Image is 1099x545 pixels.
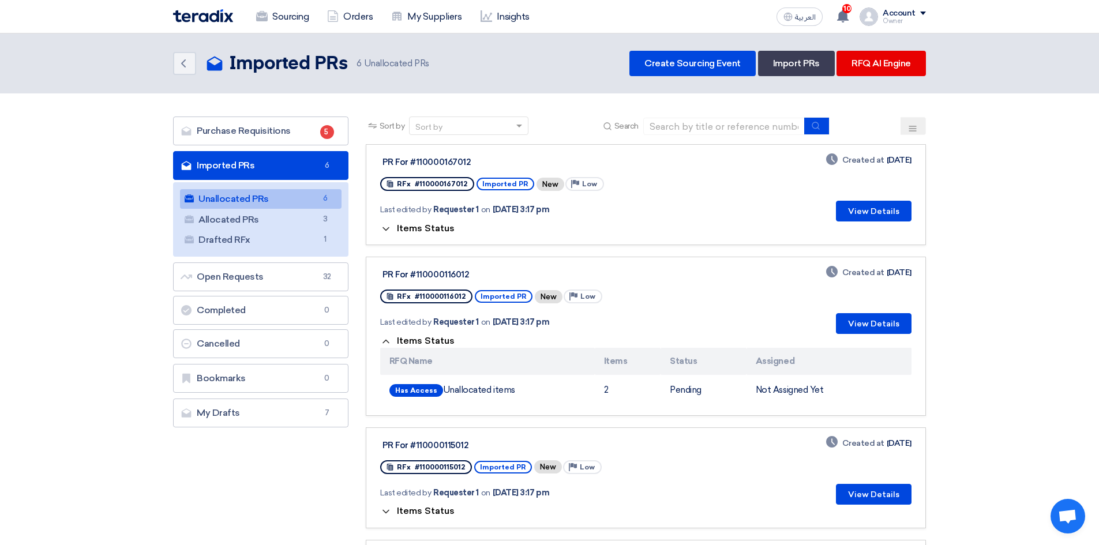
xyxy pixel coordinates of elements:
div: [DATE] [826,437,912,449]
span: 6 [357,58,362,69]
h2: Imported PRs [230,52,347,76]
div: PR For #110000116012 [382,269,671,280]
a: Import PRs [758,51,835,76]
a: Purchase Requisitions5 [173,116,348,145]
th: Status [661,348,747,375]
span: [DATE] 3:17 pm [493,487,549,499]
button: العربية [777,7,823,26]
span: Last edited by [380,487,431,499]
button: Items Status [380,336,455,347]
button: Items Status [380,506,455,517]
span: Last edited by [380,316,431,328]
span: Search [614,120,639,132]
span: Unallocated PRs [357,57,429,70]
span: Low [580,292,595,300]
a: Insights [471,4,539,29]
button: View Details [836,484,912,505]
div: Open chat [1051,499,1085,533]
span: Sort by [380,120,405,132]
div: [DATE] [826,266,912,279]
span: Created at [842,437,884,449]
span: العربية [795,13,816,21]
a: Cancelled0 [173,329,348,358]
span: Requester 1 [433,316,479,328]
span: 32 [320,271,334,283]
span: 10 [842,4,852,13]
a: Unallocated PRs [180,189,342,209]
a: Open Requests32 [173,262,348,291]
span: Low [582,180,597,188]
span: RFx [397,180,411,188]
span: Low [580,463,595,471]
span: Imported PR [474,461,532,473]
a: Orders [318,4,382,29]
img: profile_test.png [860,7,878,26]
div: PR For #110000115012 [382,440,671,450]
span: [DATE] 3:17 pm [493,316,549,328]
div: New [534,460,562,473]
span: 3 [318,213,332,225]
span: Requester 1 [433,487,479,499]
a: Imported PRs6 [173,151,348,180]
span: 0 [320,305,334,316]
a: Bookmarks0 [173,364,348,393]
button: View Details [836,313,912,334]
span: 0 [320,373,334,384]
span: on [481,204,490,216]
span: Items Status [397,223,455,234]
td: Unallocated items [380,375,595,406]
td: Pending [661,375,747,406]
div: Owner [883,18,926,24]
span: Items Status [397,335,455,346]
a: Completed0 [173,296,348,325]
span: 5 [320,125,334,139]
span: on [481,316,490,328]
span: #110000116012 [415,292,466,300]
img: Teradix logo [173,9,233,22]
span: on [481,487,490,499]
span: Items Status [397,506,455,517]
div: [DATE] [826,154,912,166]
div: New [535,290,562,303]
span: 0 [320,338,334,349]
span: Last edited by [380,204,431,216]
a: Drafted RFx [180,230,342,250]
span: 1 [318,234,332,246]
span: Requester 1 [433,204,479,216]
span: Not Assigned Yet [756,385,823,395]
div: Sort by [415,121,442,133]
td: 2 [595,375,661,406]
span: 6 [320,160,334,171]
button: Items Status [380,223,455,235]
a: Sourcing [247,4,318,29]
span: #110000167012 [415,180,467,188]
span: [DATE] 3:17 pm [493,204,549,216]
span: Imported PR [477,178,534,190]
span: Imported PR [475,290,532,303]
button: View Details [836,201,912,221]
span: RFx [397,292,411,300]
a: My Drafts7 [173,399,348,427]
div: PR For #110000167012 [382,157,671,167]
a: Create Sourcing Event [629,51,756,76]
a: Allocated PRs [180,210,342,230]
a: RFQ AI Engine [837,51,926,76]
span: 7 [320,407,334,419]
div: Account [883,9,916,18]
div: New [537,178,564,191]
span: 6 [318,193,332,205]
span: Created at [842,266,884,279]
th: RFQ Name [380,348,595,375]
input: Search by title or reference number [643,118,805,135]
th: Items [595,348,661,375]
span: Created at [842,154,884,166]
span: RFx [397,463,411,471]
span: #110000115012 [415,463,465,471]
th: Assigned [747,348,912,375]
span: Has Access [389,384,443,397]
a: My Suppliers [382,4,471,29]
